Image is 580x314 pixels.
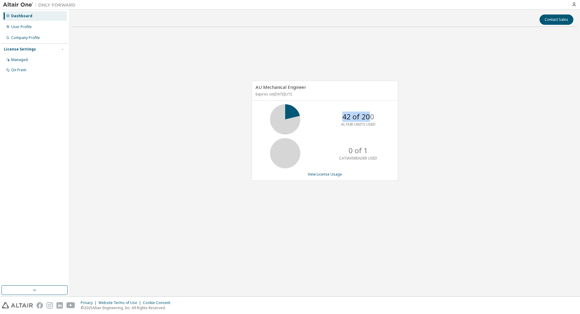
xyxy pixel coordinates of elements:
[540,15,573,25] button: Contact Sales
[11,35,40,40] div: Company Profile
[256,92,393,97] p: Expires on [DATE] UTC
[2,302,33,309] img: altair_logo.svg
[47,302,53,309] img: instagram.svg
[342,112,374,122] p: 42 of 200
[66,302,75,309] img: youtube.svg
[256,84,306,90] span: AU Mechanical Engineer
[4,47,36,52] div: License Settings
[81,305,174,310] p: © 2025 Altair Engineering, Inc. All Rights Reserved.
[3,2,79,8] img: Altair One
[11,57,28,62] div: Managed
[341,122,375,127] p: ALTAIR UNITS USED
[11,68,26,73] div: On Prem
[56,302,63,309] img: linkedin.svg
[349,145,368,156] p: 0 of 1
[37,302,43,309] img: facebook.svg
[339,156,377,161] p: CATIAV5READER USED
[308,172,342,177] a: View License Usage
[143,300,174,305] div: Cookie Consent
[11,14,32,18] div: Dashboard
[11,24,32,29] div: User Profile
[98,300,143,305] div: Website Terms of Use
[81,300,98,305] div: Privacy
